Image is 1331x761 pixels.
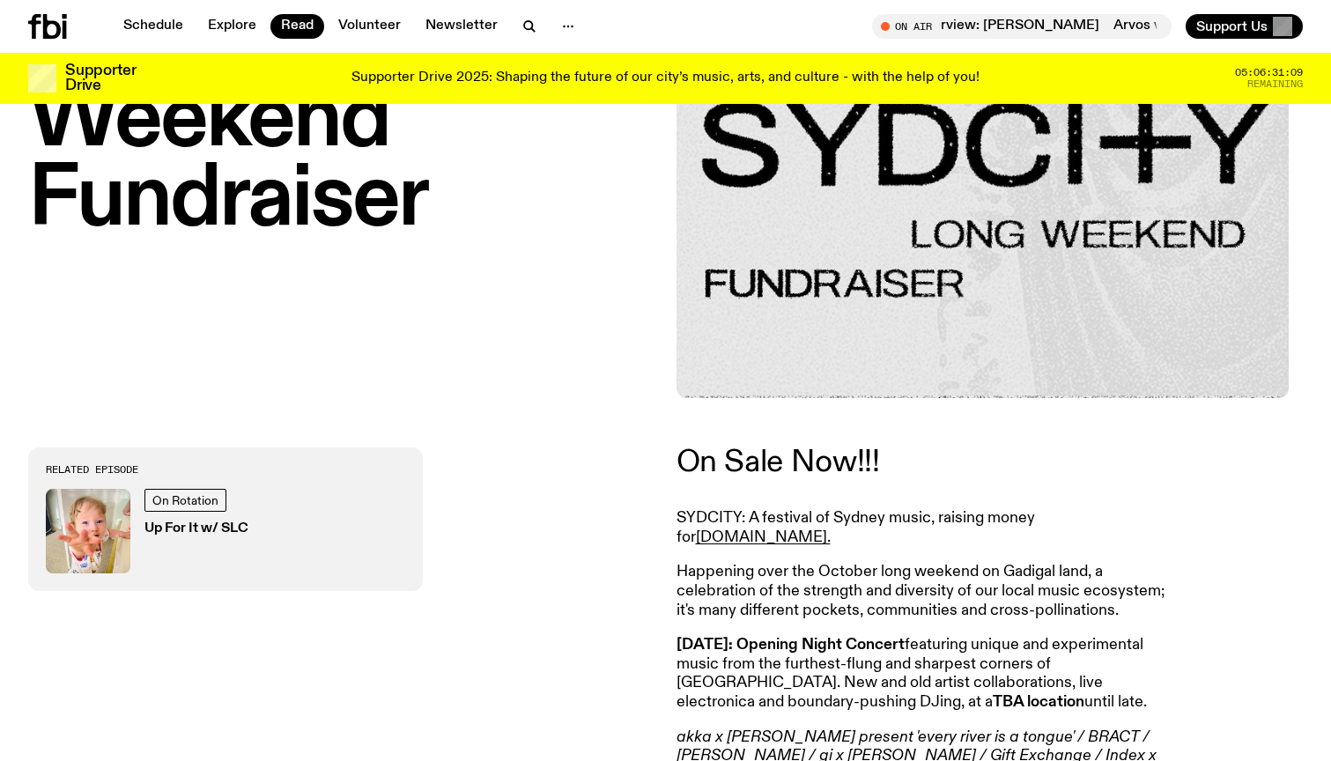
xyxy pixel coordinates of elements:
[1247,79,1303,89] span: Remaining
[1196,18,1268,34] span: Support Us
[677,636,1184,712] p: featuring unique and experimental music from the furthest-flung and sharpest corners of [GEOGRAPH...
[65,63,136,93] h3: Supporter Drive
[113,14,194,39] a: Schedule
[415,14,508,39] a: Newsletter
[872,14,1172,39] button: On AirArvos with [PERSON_NAME] ✩ Interview: [PERSON_NAME]Arvos with [PERSON_NAME] ✩ Interview: [P...
[993,694,1084,710] strong: TBA location
[677,509,1184,547] p: SYDCITY: A festival of Sydney music, raising money for
[270,14,324,39] a: Read
[144,522,248,536] h3: Up For It w/ SLC
[696,529,831,545] a: [DOMAIN_NAME].
[1186,14,1303,39] button: Support Us
[677,447,880,478] a: On Sale Now!!!
[1235,68,1303,78] span: 05:06:31:09
[677,563,1184,620] p: Happening over the October long weekend on Gadigal land, a celebration of the strength and divers...
[46,489,130,573] img: baby slc
[46,465,405,475] h3: Related Episode
[351,70,980,86] p: Supporter Drive 2025: Shaping the future of our city’s music, arts, and culture - with the help o...
[197,14,267,39] a: Explore
[46,489,405,573] a: baby slcOn RotationUp For It w/ SLC
[328,14,411,39] a: Volunteer
[677,637,905,653] strong: [DATE]: Opening Night Concert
